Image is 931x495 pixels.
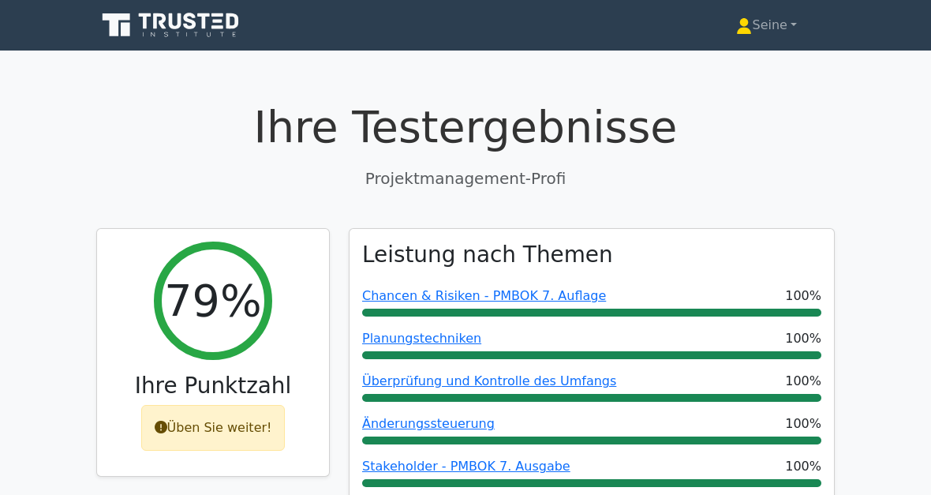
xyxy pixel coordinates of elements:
[164,275,261,328] h2: 79%
[362,242,613,268] h3: Leistung nach Themen
[362,459,570,474] a: Stakeholder - PMBOK 7. Ausgabe
[752,17,787,32] font: Seine
[167,420,272,435] font: Üben Sie weiter!
[96,101,835,154] h1: Ihre Testergebnisse
[785,457,821,476] span: 100%
[362,373,616,388] a: Überprüfung und Kontrolle des Umfangs
[785,372,821,391] span: 100%
[96,167,835,190] p: Projektmanagement-Profi
[362,288,606,303] a: Chancen & Risiken - PMBOK 7. Auflage
[362,416,495,431] a: Änderungssteuerung
[110,373,316,399] h3: Ihre Punktzahl
[785,329,821,348] span: 100%
[785,287,821,306] span: 100%
[362,331,481,346] a: Planungstechniken
[785,414,821,433] span: 100%
[698,9,835,41] a: Seine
